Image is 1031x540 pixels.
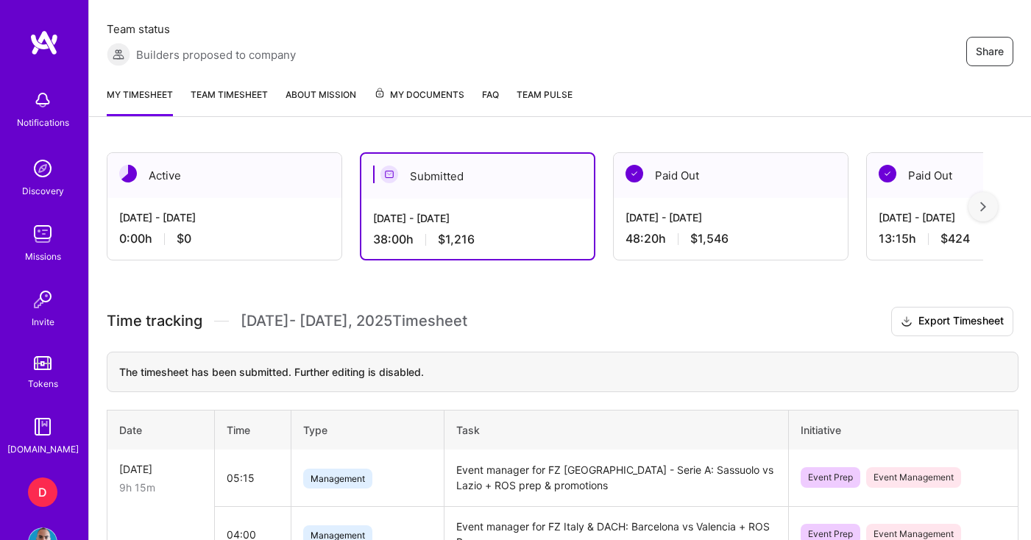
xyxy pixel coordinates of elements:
img: Builders proposed to company [107,43,130,66]
th: Initiative [788,410,1018,450]
div: [DATE] [119,461,202,477]
img: Submitted [380,166,398,183]
div: D [28,477,57,507]
div: Invite [32,314,54,330]
div: [DATE] - [DATE] [373,210,582,226]
a: Team timesheet [191,87,268,116]
div: 48:20 h [626,231,836,246]
div: Tokens [28,376,58,391]
div: The timesheet has been submitted. Further editing is disabled. [107,352,1018,392]
a: FAQ [482,87,499,116]
div: 0:00 h [119,231,330,246]
img: tokens [34,356,52,370]
img: Invite [28,285,57,314]
div: Active [107,153,341,198]
span: Team Pulse [517,89,573,100]
span: Management [303,469,372,489]
button: Share [966,37,1013,66]
div: 9h 15m [119,480,202,495]
div: [DOMAIN_NAME] [7,441,79,457]
span: Time tracking [107,312,202,330]
td: 05:15 [214,450,291,507]
th: Time [214,410,291,450]
img: guide book [28,412,57,441]
td: Event manager for FZ [GEOGRAPHIC_DATA] - Serie A: Sassuolo vs Lazio + ROS prep & promotions [444,450,788,507]
div: 38:00 h [373,232,582,247]
span: My Documents [374,87,464,103]
img: logo [29,29,59,56]
span: Share [976,44,1004,59]
img: Paid Out [626,165,643,182]
a: D [24,477,61,507]
div: [DATE] - [DATE] [119,210,330,225]
span: Event Prep [801,467,860,488]
a: My Documents [374,87,464,116]
i: icon Download [901,314,913,330]
img: Active [119,165,137,182]
img: Paid Out [879,165,896,182]
span: Builders proposed to company [136,47,296,63]
div: Submitted [361,154,594,199]
span: [DATE] - [DATE] , 2025 Timesheet [241,312,467,330]
span: Event Management [866,467,961,488]
span: $1,216 [438,232,475,247]
a: Team Pulse [517,87,573,116]
th: Type [291,410,444,450]
div: Paid Out [614,153,848,198]
img: right [980,202,986,212]
th: Date [107,410,215,450]
img: teamwork [28,219,57,249]
div: Notifications [17,115,69,130]
span: $1,546 [690,231,729,246]
span: $424 [940,231,970,246]
img: discovery [28,154,57,183]
button: Export Timesheet [891,307,1013,336]
a: About Mission [286,87,356,116]
div: Missions [25,249,61,264]
a: My timesheet [107,87,173,116]
img: bell [28,85,57,115]
div: [DATE] - [DATE] [626,210,836,225]
div: Discovery [22,183,64,199]
th: Task [444,410,788,450]
span: Team status [107,21,296,37]
span: $0 [177,231,191,246]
